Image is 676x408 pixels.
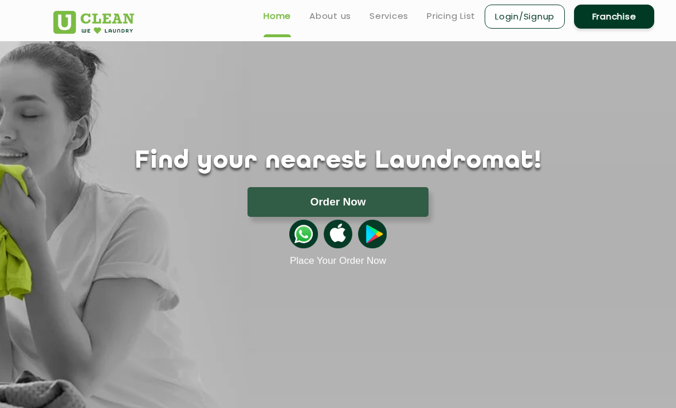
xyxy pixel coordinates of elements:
[247,187,429,217] button: Order Now
[370,9,408,23] a: Services
[290,255,386,267] a: Place Your Order Now
[53,11,134,34] img: UClean Laundry and Dry Cleaning
[574,5,654,29] a: Franchise
[427,9,475,23] a: Pricing List
[289,220,318,248] img: whatsappicon.png
[309,9,351,23] a: About us
[485,5,565,29] a: Login/Signup
[324,220,352,248] img: apple-icon.png
[264,9,291,23] a: Home
[45,147,631,176] h1: Find your nearest Laundromat!
[358,220,387,248] img: playstoreicon.png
